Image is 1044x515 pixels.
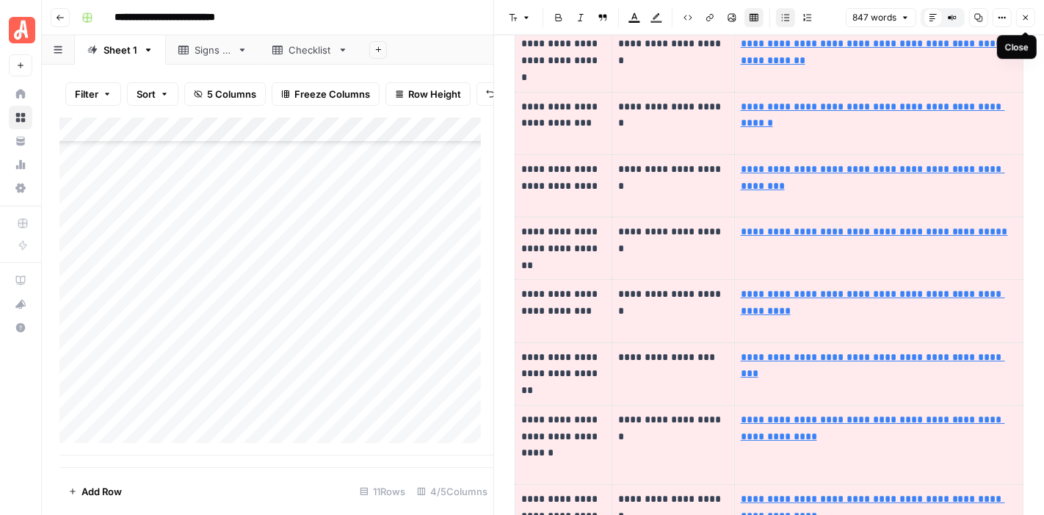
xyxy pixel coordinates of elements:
a: Usage [9,153,32,176]
a: Your Data [9,129,32,153]
button: Add Row [59,480,131,503]
div: 11 Rows [354,480,411,503]
a: Signs of [166,35,260,65]
img: Angi Logo [9,17,35,43]
span: Sort [137,87,156,101]
button: What's new? [9,292,32,316]
a: Settings [9,176,32,200]
button: Freeze Columns [272,82,380,106]
div: 4/5 Columns [411,480,493,503]
div: Sheet 1 [104,43,137,57]
button: Help + Support [9,316,32,339]
div: What's new? [10,293,32,315]
span: Filter [75,87,98,101]
div: Signs of [195,43,231,57]
span: Add Row [81,484,122,499]
a: Sheet 1 [75,35,166,65]
span: 5 Columns [207,87,256,101]
button: Workspace: Angi [9,12,32,48]
span: Row Height [408,87,461,101]
button: Row Height [385,82,471,106]
a: Browse [9,106,32,129]
button: Sort [127,82,178,106]
div: Checklist [289,43,332,57]
a: Checklist [260,35,360,65]
button: 5 Columns [184,82,266,106]
button: 847 words [846,8,916,27]
div: Close [1004,40,1028,54]
a: AirOps Academy [9,269,32,292]
span: Freeze Columns [294,87,370,101]
span: 847 words [852,11,896,24]
button: Filter [65,82,121,106]
a: Home [9,82,32,106]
